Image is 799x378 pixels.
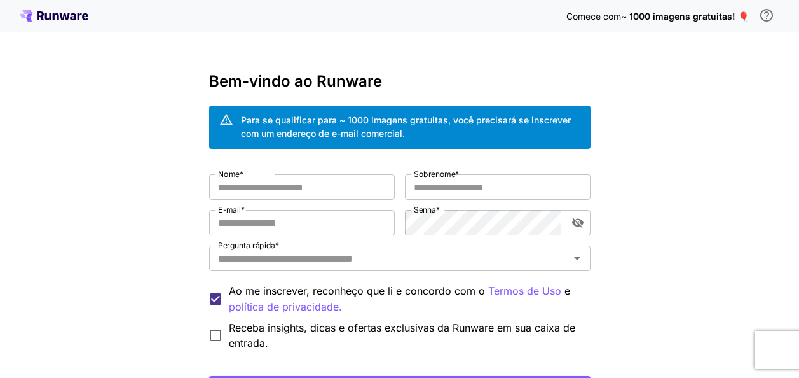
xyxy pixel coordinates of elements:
div: Para se qualificar para ~ 1000 imagens gratuitas, você precisará se inscrever com um endereço de ... [241,113,580,140]
button: Ao me inscrever, reconheço que li e concordo com o Termos de Uso e [229,299,342,315]
button: Ao me inscrever, reconheço que li e concordo com o e política de privacidade. [488,283,561,299]
font: e [564,284,570,297]
label: Pergunta rápida [218,240,279,251]
h3: Bem-vindo ao Runware [209,73,591,90]
button: Para se qualificar para crédito gratuito, você precisa se inscrever com um endereço de e-mail com... [754,3,779,28]
font: Termos de Uso [488,284,561,297]
label: Senha [414,204,440,215]
label: Nome [218,169,243,179]
label: E-mail [218,204,245,215]
button: Alternar visibilidade de senha [566,211,589,234]
font: Ao me inscrever, reconheço que li e concordo com o [229,284,485,297]
span: Comece com [566,11,621,22]
span: Receba insights, dicas e ofertas exclusivas da Runware em sua caixa de entrada. [229,320,580,351]
span: ~ 1000 imagens gratuitas! 🎈 [621,11,749,22]
button: Abrir [568,249,586,267]
p: política de privacidade. [229,299,342,315]
label: Sobrenome [414,169,459,179]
